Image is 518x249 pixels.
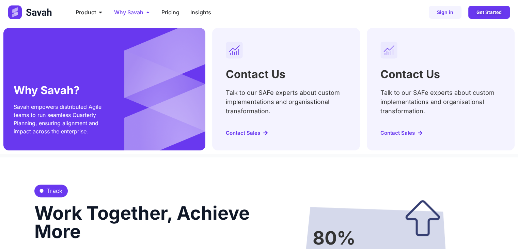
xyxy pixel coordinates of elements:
a: Contact Sales [226,130,268,135]
span: Contact Sales [226,130,260,135]
span: Contact Sales [380,130,415,135]
span: Why Savah [114,8,143,16]
div: Menu Toggle [70,5,330,19]
span: Track [45,186,63,195]
a: Get Started [468,6,510,19]
a: Contact Sales [380,130,423,135]
p: Talk to our SAFe experts about custom implementations and organisational transformation. [380,88,501,116]
h2: Work Together, Achieve More [34,204,252,241]
span: Get Started [476,10,502,15]
span: Product [76,8,96,16]
nav: Menu [70,5,330,19]
a: Sign in [429,6,461,19]
h2: Contact Us [380,69,440,80]
h2: Contact Us [226,69,285,80]
h2: 80% [313,229,440,247]
p: Talk to our SAFe experts about custom implementations and organisational transformation. [226,88,346,116]
a: Pricing [161,8,179,16]
h2: Why Savah? [14,85,102,96]
a: Insights [190,8,211,16]
span: Savah empowers distributed Agile teams to run seamless Quarterly Planning, ensuring alignment and... [14,103,101,135]
span: Sign in [437,10,453,15]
